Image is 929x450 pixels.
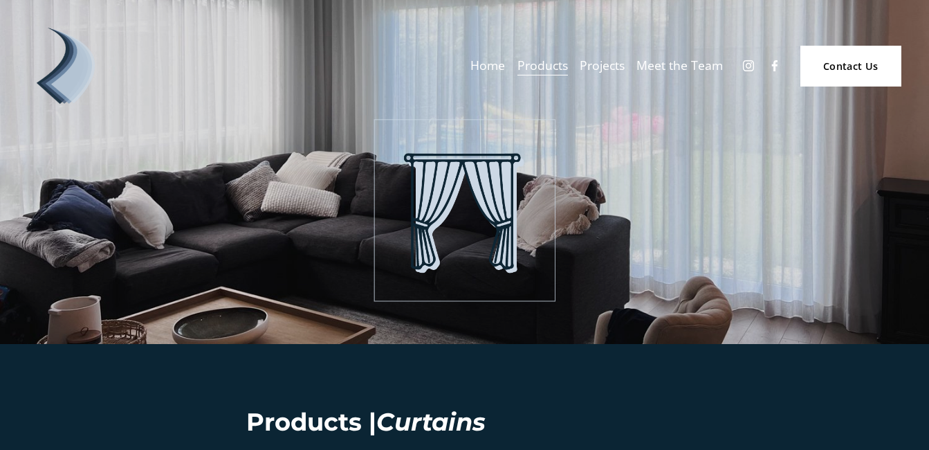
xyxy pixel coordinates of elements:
h2: Products | [246,406,683,438]
a: Contact Us [800,46,901,87]
a: Meet the Team [636,54,723,78]
a: Projects [580,54,625,78]
a: folder dropdown [517,54,568,78]
a: Facebook [768,59,782,73]
a: Home [470,54,505,78]
img: Debonair | Curtains, Blinds, Shutters &amp; Awnings [28,28,104,104]
em: Curtains [376,407,486,437]
a: Instagram [742,59,755,73]
span: Products [517,55,568,77]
